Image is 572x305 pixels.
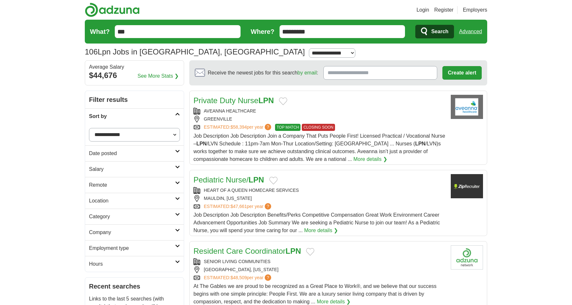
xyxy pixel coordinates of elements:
div: SENIOR LIVING COMMUNITIES [193,258,446,265]
div: $44,676 [89,70,180,81]
a: Employment type [85,240,184,256]
h2: Recent searches [89,281,180,291]
img: Aveanna Healthcare logo [451,95,483,119]
a: Hours [85,256,184,272]
img: Company logo [451,245,483,270]
span: ? [265,203,271,210]
img: Company logo [451,174,483,198]
strong: LPN [258,96,274,105]
h2: Company [89,229,175,236]
a: ESTIMATED:$58,394per year? [204,124,272,131]
div: [GEOGRAPHIC_DATA], [US_STATE] [193,266,446,273]
span: ? [265,124,271,130]
h2: Sort by [89,113,175,120]
div: GREENVILLE [193,116,446,123]
a: Company [85,224,184,240]
a: ESTIMATED:$48,509per year? [204,274,272,281]
strong: LPN [196,141,207,146]
a: Private Duty NurseLPN [193,96,274,105]
h2: Category [89,213,175,221]
button: Create alert [442,66,482,80]
h2: Date posted [89,150,175,157]
a: Pediatric Nurse/LPN [193,175,264,184]
div: MAULDIN, [US_STATE] [193,195,446,202]
div: HEART OF A QUEEN HOMECARE SERVICES [193,187,446,194]
a: ESTIMATED:$47,661per year? [204,203,272,210]
span: $58,394 [231,124,247,130]
button: Search [415,25,454,38]
a: Advanced [459,25,482,38]
h1: Lpn Jobs in [GEOGRAPHIC_DATA], [GEOGRAPHIC_DATA] [85,47,305,56]
a: Register [434,6,454,14]
h2: Remote [89,181,175,189]
a: More details ❯ [353,155,387,163]
h2: Employment type [89,244,175,252]
h2: Hours [89,260,175,268]
span: ? [265,274,271,281]
span: CLOSING SOON [302,124,335,131]
a: Remote [85,177,184,193]
strong: LPN [415,141,425,146]
label: What? [90,27,110,36]
button: Add to favorite jobs [269,177,278,184]
span: At The Gables we are proud to be recognized as a Great Place to Work®, and we believe that our su... [193,283,437,304]
label: Where? [251,27,274,36]
span: TOP MATCH [275,124,301,131]
strong: LPN [249,175,264,184]
span: $48,509 [231,275,247,280]
a: by email [298,70,317,75]
a: Date posted [85,145,184,161]
button: Add to favorite jobs [279,97,287,105]
a: More details ❯ [304,227,338,234]
span: $47,661 [231,204,247,209]
strong: LPN [285,247,301,255]
div: Average Salary [89,64,180,70]
a: Salary [85,161,184,177]
h2: Filter results [85,91,184,108]
h2: Salary [89,165,175,173]
h2: Location [89,197,175,205]
a: AVEANNA HEALTHCARE [204,108,256,113]
button: Add to favorite jobs [306,248,314,256]
a: Sort by [85,108,184,124]
img: Adzuna logo [85,3,140,17]
span: Job Description Job Description Join a Company That Puts People First! Licensed Practical / Vocat... [193,133,445,162]
a: Resident Care CoordinatorLPN [193,247,301,255]
span: 106 [85,46,98,58]
a: See More Stats ❯ [138,72,179,80]
a: Employers [463,6,487,14]
a: Login [417,6,429,14]
a: Location [85,193,184,209]
span: Search [431,25,448,38]
span: Receive the newest jobs for this search : [208,69,318,77]
span: Job Description Job Description Benefits/Perks Competitive Compensation Great Work Environment Ca... [193,212,440,233]
a: Category [85,209,184,224]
